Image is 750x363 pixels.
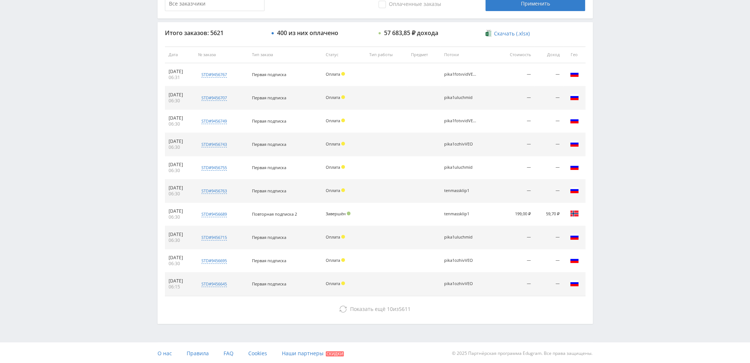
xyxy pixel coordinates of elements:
span: Оплата [326,188,340,193]
td: — [535,110,563,133]
div: 57 683,85 ₽ дохода [384,30,438,36]
div: tenmassklip1 [444,188,477,193]
span: О нас [158,350,172,357]
a: Скачать (.xlsx) [485,30,530,37]
img: rus.png [570,93,579,102]
div: tenmassklip1 [444,212,477,216]
div: [DATE] [169,69,191,75]
div: 06:30 [169,214,191,220]
span: Оплаченные заказы [379,1,441,8]
img: rus.png [570,256,579,264]
span: Наши партнеры [282,350,324,357]
span: Cookies [248,350,267,357]
td: 59,70 ₽ [535,203,563,226]
div: [DATE] [169,185,191,191]
td: — [496,226,535,249]
div: 400 из них оплачено [277,30,338,36]
span: из [350,305,411,312]
img: xlsx [485,30,492,37]
th: № заказа [194,47,248,63]
span: Подтвержден [347,212,350,215]
span: Первая подписка [252,72,286,77]
span: FAQ [224,350,234,357]
div: std#9456763 [201,188,227,194]
div: 06:30 [169,237,191,243]
div: pika1uluchmid [444,165,477,170]
span: Первая подписка [252,165,286,170]
td: — [535,226,563,249]
div: 06:30 [169,144,191,150]
td: — [496,249,535,273]
div: std#9456707 [201,95,227,101]
div: pika1fotvvidVEO3 [444,72,477,77]
div: pika1ozhivVEO [444,258,477,263]
img: rus.png [570,279,579,288]
div: 06:30 [169,98,191,104]
th: Предмет [407,47,440,63]
td: — [496,110,535,133]
th: Потоки [440,47,496,63]
th: Доход [535,47,563,63]
div: pika1uluchmid [444,235,477,240]
div: [DATE] [169,92,191,98]
div: 06:30 [169,191,191,197]
div: 06:31 [169,75,191,81]
div: std#9456743 [201,141,227,147]
th: Тип работы [366,47,407,63]
span: Оплата [326,234,340,240]
div: [DATE] [169,208,191,214]
span: Оплата [326,164,340,170]
span: Оплата [326,141,340,147]
th: Тип заказа [248,47,322,63]
span: Холд [341,72,345,76]
button: Показать ещё 10из5611 [165,302,585,316]
th: Дата [165,47,194,63]
span: Повторная подписка 2 [252,211,297,217]
img: rus.png [570,69,579,78]
td: — [496,179,535,203]
div: std#9456749 [201,118,227,124]
span: Холд [341,235,345,239]
div: std#9456767 [201,72,227,78]
td: — [496,133,535,156]
div: 06:30 [169,168,191,174]
td: — [496,156,535,179]
span: Оплата [326,281,340,286]
div: std#9456715 [201,234,227,240]
td: — [535,249,563,273]
td: — [535,156,563,179]
div: std#9456645 [201,281,227,287]
span: Оплата [326,118,340,123]
td: — [496,63,535,86]
span: Скачать (.xlsx) [494,31,530,37]
div: [DATE] [169,115,191,121]
div: [DATE] [169,278,191,284]
td: — [535,86,563,110]
span: Холд [341,95,345,99]
div: 06:15 [169,284,191,290]
span: Оплата [326,257,340,263]
th: Гео [563,47,585,63]
div: pika1ozhivVEO [444,142,477,147]
div: Итого заказов: 5621 [165,30,265,36]
span: Холд [341,281,345,285]
span: 10 [387,305,393,312]
td: — [496,273,535,296]
div: pika1fotvvidVEO3 [444,119,477,123]
span: Первая подписка [252,141,286,147]
td: — [535,273,563,296]
span: Первая подписка [252,118,286,124]
span: Оплата [326,71,340,77]
span: Первая подписка [252,258,286,263]
span: Холд [341,258,345,262]
td: — [535,63,563,86]
img: rus.png [570,139,579,148]
span: Показать ещё [350,305,386,312]
div: [DATE] [169,138,191,144]
div: std#9456689 [201,211,227,217]
img: rus.png [570,116,579,125]
img: rus.png [570,162,579,171]
span: Первая подписка [252,95,286,100]
span: Скидки [326,351,344,356]
div: pika1uluchmid [444,95,477,100]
